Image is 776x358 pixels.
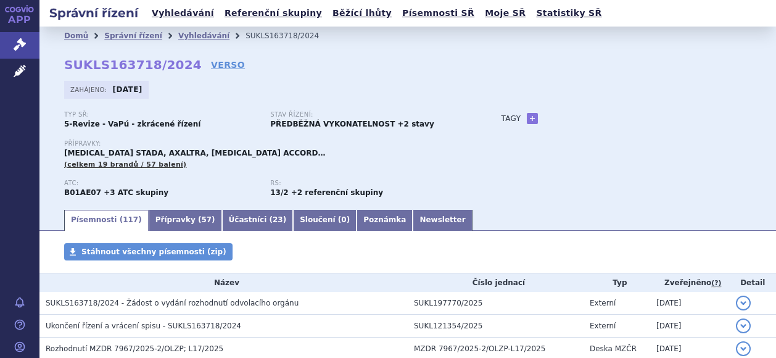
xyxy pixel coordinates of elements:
[273,215,283,224] span: 23
[650,315,730,338] td: [DATE]
[270,120,434,128] strong: PŘEDBĚŽNÁ VYKONATELNOST +2 stavy
[291,188,383,197] strong: +2 referenční skupiny
[201,215,212,224] span: 57
[481,5,529,22] a: Moje SŘ
[104,188,168,197] strong: +3 ATC skupiny
[408,315,584,338] td: SUKL121354/2025
[64,111,258,119] p: Typ SŘ:
[408,273,584,292] th: Číslo jednací
[123,215,138,224] span: 117
[398,5,478,22] a: Písemnosti SŘ
[211,59,245,71] a: VERSO
[527,113,538,124] a: +
[736,296,751,310] button: detail
[148,5,218,22] a: Vyhledávání
[149,210,222,231] a: Přípravky (57)
[408,292,584,315] td: SUKL197770/2025
[413,210,472,231] a: Newsletter
[64,31,88,40] a: Domů
[270,188,288,197] strong: léčiva k terapii nebo k profylaxi tromboembolických onemocnění, přímé inhibitory faktoru Xa a tro...
[590,322,616,330] span: Externí
[221,5,326,22] a: Referenční skupiny
[293,210,357,231] a: Sloučení (0)
[64,243,233,260] a: Stáhnout všechny písemnosti (zip)
[590,344,637,353] span: Deska MZČR
[650,292,730,315] td: [DATE]
[590,299,616,307] span: Externí
[70,85,109,94] span: Zahájeno:
[64,149,325,157] span: [MEDICAL_DATA] STADA, AXALTRA, [MEDICAL_DATA] ACCORD…
[501,111,521,126] h3: Tagy
[178,31,229,40] a: Vyhledávání
[270,111,464,119] p: Stav řízení:
[39,4,148,22] h2: Správní řízení
[532,5,605,22] a: Statistiky SŘ
[270,180,464,187] p: RS:
[64,57,202,72] strong: SUKLS163718/2024
[246,27,335,45] li: SUKLS163718/2024
[341,215,346,224] span: 0
[736,318,751,333] button: detail
[64,180,258,187] p: ATC:
[81,248,226,256] span: Stáhnout všechny písemnosti (zip)
[113,85,142,94] strong: [DATE]
[46,344,223,353] span: Rozhodnutí MZDR 7967/2025-2/OLZP; L17/2025
[222,210,294,231] a: Účastníci (23)
[104,31,162,40] a: Správní řízení
[584,273,650,292] th: Typ
[46,299,299,307] span: SUKLS163718/2024 - Žádost o vydání rozhodnutí odvolacího orgánu
[736,341,751,356] button: detail
[64,188,101,197] strong: DABIGATRAN-ETEXILÁT
[711,279,721,288] abbr: (?)
[46,322,241,330] span: Ukončení řízení a vrácení spisu - SUKLS163718/2024
[357,210,413,231] a: Poznámka
[650,273,730,292] th: Zveřejněno
[64,120,200,128] strong: 5-Revize - VaPú - zkrácené řízení
[39,273,408,292] th: Název
[64,140,476,148] p: Přípravky:
[329,5,395,22] a: Běžící lhůty
[64,160,186,169] span: (celkem 19 brandů / 57 balení)
[64,210,149,231] a: Písemnosti (117)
